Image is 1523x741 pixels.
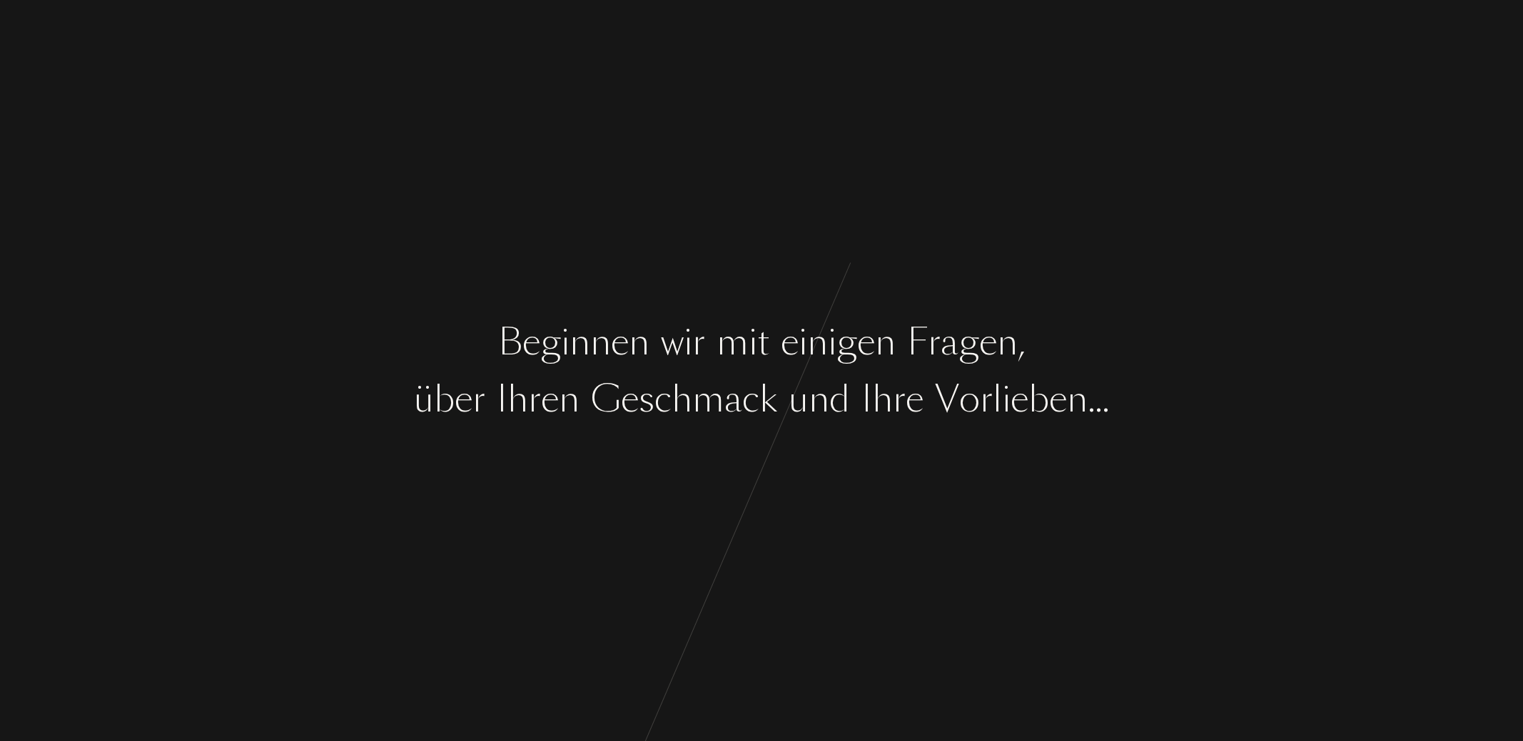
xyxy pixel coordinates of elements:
div: g [540,315,561,369]
div: i [684,315,692,369]
div: i [1002,372,1011,426]
div: n [997,315,1018,369]
div: d [829,372,850,426]
div: i [828,315,836,369]
div: e [541,372,559,426]
div: e [1011,372,1028,426]
div: r [928,315,941,369]
div: n [809,372,829,426]
div: h [507,372,528,426]
div: w [661,315,684,369]
div: h [872,372,893,426]
div: u [789,372,809,426]
div: g [958,315,979,369]
div: t [757,315,769,369]
div: c [742,372,759,426]
div: n [807,315,828,369]
div: i [799,315,807,369]
div: b [434,372,455,426]
div: l [993,372,1002,426]
div: c [654,372,672,426]
div: a [941,315,958,369]
div: g [836,315,857,369]
div: e [857,315,875,369]
div: i [749,315,757,369]
div: I [861,372,872,426]
div: a [724,372,742,426]
div: r [980,372,993,426]
div: e [781,315,799,369]
div: r [692,315,705,369]
div: n [629,315,649,369]
div: e [906,372,924,426]
div: m [692,372,724,426]
div: e [1049,372,1067,426]
div: e [979,315,997,369]
div: o [959,372,980,426]
div: n [559,372,580,426]
div: . [1095,372,1102,426]
div: b [1028,372,1049,426]
div: r [528,372,541,426]
div: . [1088,372,1095,426]
div: n [875,315,896,369]
div: I [497,372,507,426]
div: s [639,372,654,426]
div: i [561,315,570,369]
div: h [672,372,692,426]
div: . [1102,372,1109,426]
div: r [893,372,906,426]
div: n [570,315,590,369]
div: V [935,372,959,426]
div: n [1067,372,1088,426]
div: F [907,315,928,369]
div: e [621,372,639,426]
div: , [1018,315,1025,369]
div: G [591,372,621,426]
div: r [472,372,485,426]
div: e [455,372,472,426]
div: e [611,315,629,369]
div: B [498,315,522,369]
div: n [590,315,611,369]
div: m [717,315,749,369]
div: ü [414,372,434,426]
div: e [522,315,540,369]
div: k [759,372,777,426]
